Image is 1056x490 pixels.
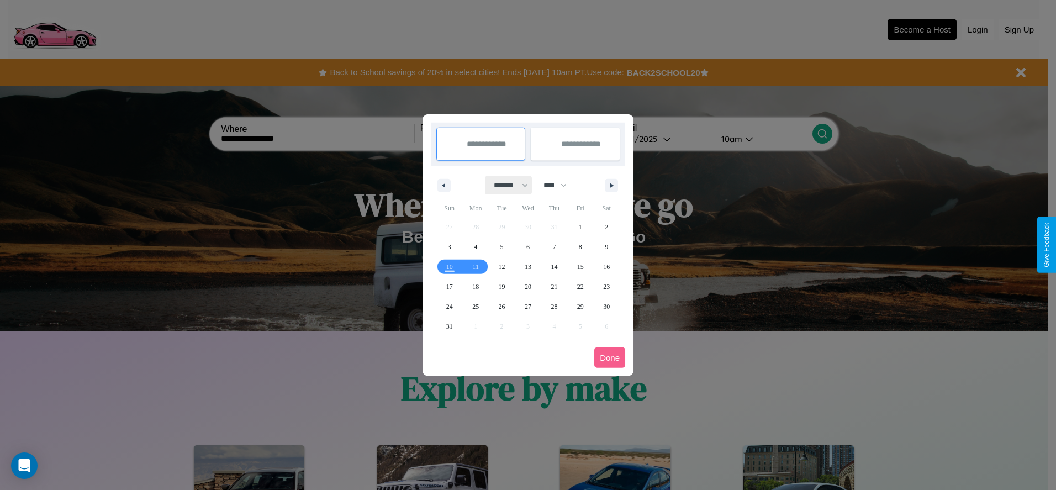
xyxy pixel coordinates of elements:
[579,217,582,237] span: 1
[448,237,451,257] span: 3
[436,317,462,336] button: 31
[515,257,541,277] button: 13
[11,452,38,479] div: Open Intercom Messenger
[462,257,488,277] button: 11
[603,297,610,317] span: 30
[526,237,530,257] span: 6
[515,237,541,257] button: 6
[472,297,479,317] span: 25
[462,199,488,217] span: Mon
[462,237,488,257] button: 4
[525,297,531,317] span: 27
[472,257,479,277] span: 11
[462,277,488,297] button: 18
[594,217,620,237] button: 2
[489,257,515,277] button: 12
[446,257,453,277] span: 10
[577,257,584,277] span: 15
[472,277,479,297] span: 18
[594,237,620,257] button: 9
[489,277,515,297] button: 19
[551,277,557,297] span: 21
[551,297,557,317] span: 28
[541,199,567,217] span: Thu
[605,237,608,257] span: 9
[515,199,541,217] span: Wed
[474,237,477,257] span: 4
[489,237,515,257] button: 5
[1043,223,1050,267] div: Give Feedback
[594,277,620,297] button: 23
[541,277,567,297] button: 21
[552,237,556,257] span: 7
[436,257,462,277] button: 10
[489,297,515,317] button: 26
[446,277,453,297] span: 17
[462,297,488,317] button: 25
[567,297,593,317] button: 29
[567,199,593,217] span: Fri
[541,237,567,257] button: 7
[594,199,620,217] span: Sat
[436,237,462,257] button: 3
[436,199,462,217] span: Sun
[446,297,453,317] span: 24
[594,347,625,368] button: Done
[567,237,593,257] button: 8
[603,257,610,277] span: 16
[603,277,610,297] span: 23
[499,297,505,317] span: 26
[499,257,505,277] span: 12
[515,277,541,297] button: 20
[541,257,567,277] button: 14
[515,297,541,317] button: 27
[567,257,593,277] button: 15
[525,277,531,297] span: 20
[489,199,515,217] span: Tue
[579,237,582,257] span: 8
[446,317,453,336] span: 31
[500,237,504,257] span: 5
[499,277,505,297] span: 19
[551,257,557,277] span: 14
[436,277,462,297] button: 17
[525,257,531,277] span: 13
[436,297,462,317] button: 24
[594,297,620,317] button: 30
[541,297,567,317] button: 28
[605,217,608,237] span: 2
[567,217,593,237] button: 1
[567,277,593,297] button: 22
[577,277,584,297] span: 22
[577,297,584,317] span: 29
[594,257,620,277] button: 16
